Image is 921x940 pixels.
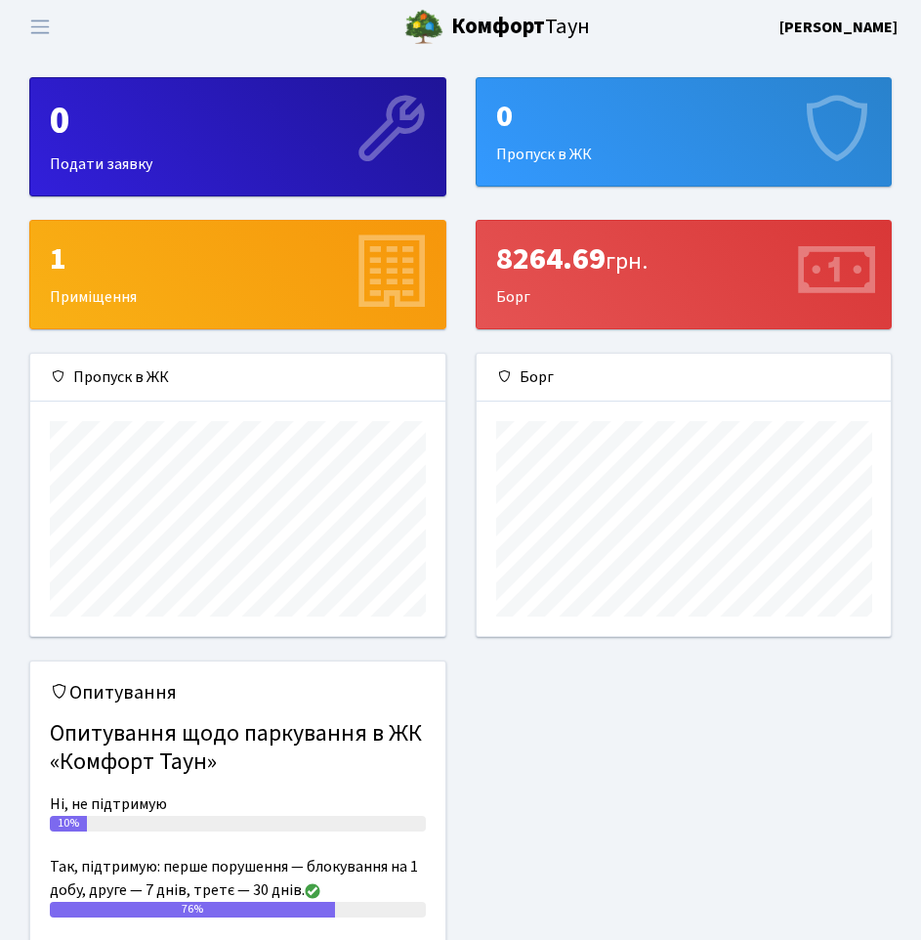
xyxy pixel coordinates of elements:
div: Приміщення [30,221,445,328]
div: 76% [50,902,335,918]
div: Борг [477,354,892,402]
img: logo.png [404,8,443,47]
a: 0Подати заявку [29,77,446,196]
div: Подати заявку [30,78,445,195]
div: 1 [50,240,426,278]
div: Так, підтримую: перше порушення — блокування на 1 добу, друге — 7 днів, третє — 30 днів. [50,855,426,902]
div: 0 [50,98,426,145]
div: Пропуск в ЖК [477,78,892,186]
a: 0Пропуск в ЖК [476,77,893,187]
span: грн. [606,244,648,278]
div: Пропуск в ЖК [30,354,445,402]
b: Комфорт [451,11,545,42]
div: 8264.69 [496,240,872,278]
span: Таун [451,11,590,44]
a: 1Приміщення [29,220,446,329]
button: Переключити навігацію [16,11,64,43]
div: 10% [50,816,87,832]
a: [PERSON_NAME] [779,16,898,39]
h5: Опитування [50,681,426,705]
h4: Опитування щодо паркування в ЖК «Комфорт Таун» [50,712,426,785]
div: 0 [496,98,872,135]
div: Борг [477,221,892,328]
div: Ні, не підтримую [50,792,426,816]
b: [PERSON_NAME] [779,17,898,38]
